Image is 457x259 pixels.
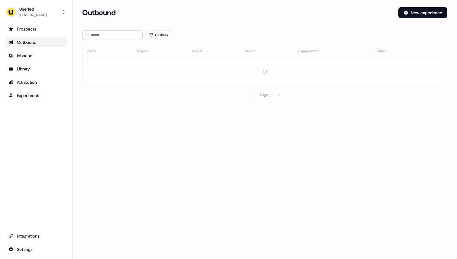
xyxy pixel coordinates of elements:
div: Inbound [8,53,64,59]
a: Go to attribution [5,77,67,87]
h3: Outbound [82,8,115,17]
a: Go to integrations [5,244,67,254]
button: Userled[PERSON_NAME] [5,5,67,19]
div: Outbound [8,39,64,45]
div: Settings [8,246,64,252]
div: [PERSON_NAME] [19,12,47,18]
div: Attribution [8,79,64,85]
div: Integrations [8,233,64,239]
div: Userled [19,6,47,12]
a: Go to experiments [5,91,67,100]
button: New experience [398,7,447,18]
a: Go to Inbound [5,51,67,60]
button: 0 Filters [145,30,172,40]
div: Prospects [8,26,64,32]
div: Experiments [8,92,64,99]
a: Go to templates [5,64,67,74]
a: Go to integrations [5,231,67,241]
div: Library [8,66,64,72]
a: Go to outbound experience [5,37,67,47]
a: Go to prospects [5,24,67,34]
